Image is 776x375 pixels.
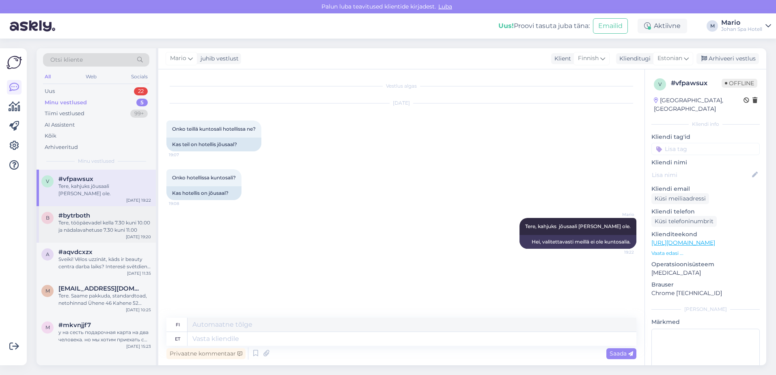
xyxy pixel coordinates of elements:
[58,321,91,329] span: #mkvnjjf7
[551,54,571,63] div: Klient
[519,235,636,249] div: Hei, valitettavasti meillä ei ole kuntosalia.
[616,54,651,63] div: Klienditugi
[498,22,514,30] b: Uus!
[58,175,93,183] span: #vfpawsux
[721,19,762,26] div: Mario
[58,256,151,270] div: Sveiki! Vēlos uzzināt, kāds ir beauty centra darba laiks? Interesē svētdien un pirmdien?
[651,207,760,216] p: Kliendi telefon
[43,71,52,82] div: All
[58,183,151,197] div: Tere, kahjuks jõusaali [PERSON_NAME] ole.
[658,81,662,87] span: v
[50,56,83,64] span: Otsi kliente
[176,318,180,332] div: fi
[172,175,236,181] span: Onko hotellissa kuntosali?
[651,306,760,313] div: [PERSON_NAME]
[58,248,93,256] span: #aqvdcxzx
[166,186,241,200] div: Kas hotellis on jõusaal?
[651,318,760,326] p: Märkmed
[604,211,634,218] span: Mario
[46,251,50,257] span: a
[175,332,180,346] div: et
[84,71,98,82] div: Web
[652,170,750,179] input: Lisa nimi
[126,343,151,349] div: [DATE] 15:23
[671,78,722,88] div: # vfpawsux
[58,212,90,219] span: #bytrboth
[126,234,151,240] div: [DATE] 19:20
[166,82,636,90] div: Vestlus algas
[593,18,628,34] button: Emailid
[45,121,75,129] div: AI Assistent
[651,216,717,227] div: Küsi telefoninumbrit
[45,143,78,151] div: Arhiveeritud
[651,289,760,297] p: Chrome [TECHNICAL_ID]
[197,54,239,63] div: juhib vestlust
[651,250,760,257] p: Vaata edasi ...
[58,329,151,343] div: у на сесть подарочная карта на два человека. но мы хотим приехать с двумя детьми. в эту пятницу н...
[654,96,744,113] div: [GEOGRAPHIC_DATA], [GEOGRAPHIC_DATA]
[721,26,762,32] div: Johan Spa Hotell
[651,280,760,289] p: Brauser
[78,157,114,165] span: Minu vestlused
[166,348,246,359] div: Privaatne kommentaar
[126,197,151,203] div: [DATE] 19:22
[166,99,636,107] div: [DATE]
[172,126,256,132] span: Onko teillä kuntosali hotellissa ne?
[525,223,631,229] span: Tere, kahjuks jõusaali [PERSON_NAME] ole.
[166,138,261,151] div: Kas teil on hotellis jõusaal?
[46,178,49,184] span: v
[651,239,715,246] a: [URL][DOMAIN_NAME]
[707,20,718,32] div: M
[45,87,55,95] div: Uus
[45,288,50,294] span: m
[45,132,56,140] div: Kõik
[134,87,148,95] div: 22
[58,292,151,307] div: Tere. Saame pakkuda, standardtoad, netohinnad Ühene 46 Kahene 52 Kahene+lisavoodi 82 Hind sisalda...
[651,158,760,167] p: Kliendi nimi
[651,143,760,155] input: Lisa tag
[6,55,22,70] img: Askly Logo
[638,19,687,33] div: Aktiivne
[45,110,84,118] div: Tiimi vestlused
[498,21,590,31] div: Proovi tasuta juba täna:
[45,324,50,330] span: m
[651,230,760,239] p: Klienditeekond
[651,121,760,128] div: Kliendi info
[657,54,682,63] span: Estonian
[58,219,151,234] div: Tere, tööpäevadel kella 7.30 kuni 10.00 ja nädalavahetuse 7.30 kuni 11.00
[46,215,50,221] span: b
[651,269,760,277] p: [MEDICAL_DATA]
[578,54,599,63] span: Finnish
[45,99,87,107] div: Minu vestlused
[651,193,709,204] div: Küsi meiliaadressi
[126,307,151,313] div: [DATE] 10:25
[651,260,760,269] p: Operatsioonisüsteem
[651,133,760,141] p: Kliendi tag'id
[129,71,149,82] div: Socials
[127,270,151,276] div: [DATE] 11:35
[436,3,455,10] span: Luba
[610,350,633,357] span: Saada
[721,19,771,32] a: MarioJohan Spa Hotell
[136,99,148,107] div: 5
[58,285,143,292] span: merlim@reisiekspert.ee
[722,79,757,88] span: Offline
[696,53,759,64] div: Arhiveeri vestlus
[169,200,199,207] span: 19:08
[651,185,760,193] p: Kliendi email
[169,152,199,158] span: 19:07
[604,249,634,255] span: 19:22
[170,54,186,63] span: Mario
[130,110,148,118] div: 99+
